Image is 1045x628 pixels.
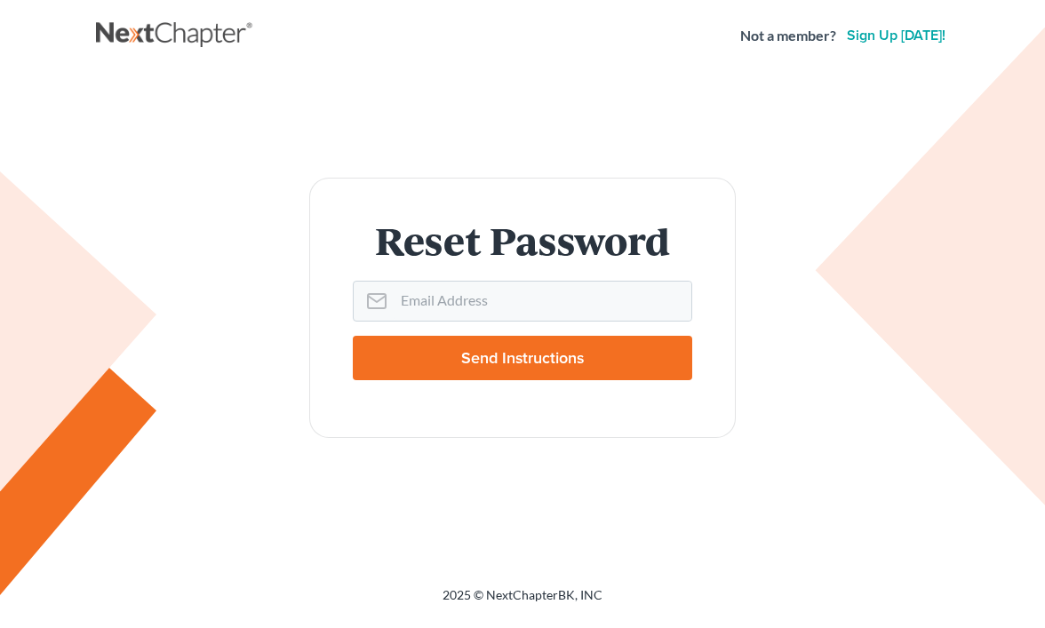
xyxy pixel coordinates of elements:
input: Email Address [394,282,691,321]
strong: Not a member? [740,26,836,46]
a: Sign up [DATE]! [843,28,949,43]
input: Send Instructions [353,336,692,380]
h1: Reset Password [353,221,692,259]
div: 2025 © NextChapterBK, INC [96,586,949,618]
